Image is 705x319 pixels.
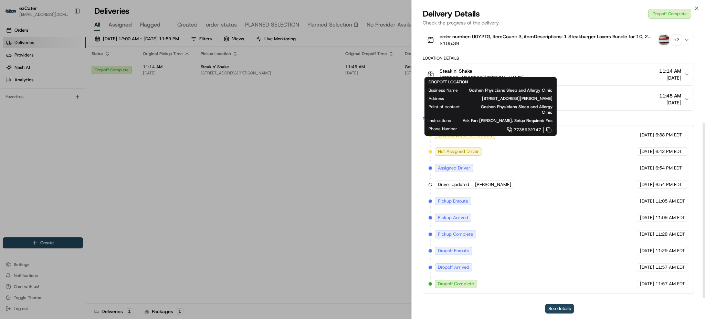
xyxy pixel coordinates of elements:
span: 11:57 AM EDT [655,264,685,270]
div: 📗 [7,101,12,106]
div: + 2 [672,35,681,45]
span: [DATE] [640,281,654,287]
a: Powered byPylon [49,116,83,122]
div: Delivery Activity [423,116,460,122]
span: [DATE] [640,215,654,221]
span: Dropoff Arrived [438,264,469,270]
span: Driver Updated [438,182,469,188]
span: Delivery Details [423,8,480,19]
p: Welcome 👋 [7,28,125,39]
span: order number: U0Y2TG, ItemCount: 3, itemDescriptions: 1 Steakburger Lovers Bundle for 10, 2 Brown... [440,33,656,40]
span: Pickup Arrived [438,215,468,221]
span: 11:57 AM EDT [655,281,685,287]
span: [DATE] [659,99,681,106]
span: 6:54 PM EDT [655,182,682,188]
span: [DATE] [640,248,654,254]
button: Steak n' Shake[STREET_ADDRESS][PERSON_NAME]11:14 AM[DATE] [423,63,694,85]
span: Address [429,96,444,101]
span: Goshen Physicians Sleep and Allergy Clinic [469,88,553,93]
button: Start new chat [117,68,125,76]
div: 💻 [58,101,64,106]
span: [STREET_ADDRESS][PERSON_NAME] [440,74,524,81]
span: [DATE] [640,165,654,171]
span: [DATE] [659,74,681,81]
span: Instructions [429,118,451,123]
a: 7735622747 [468,126,553,134]
span: Pickup Enroute [438,198,468,204]
span: [DATE] [640,148,654,155]
span: 11:28 AM EDT [655,231,685,237]
div: Start new chat [23,66,113,73]
span: [DATE] [640,182,654,188]
span: 6:42 PM EDT [655,148,682,155]
span: Knowledge Base [14,100,53,107]
input: Clear [18,44,114,52]
div: We're available if you need us! [23,73,87,78]
span: 6:38 PM EDT [655,132,682,138]
span: 6:54 PM EDT [655,165,682,171]
span: $105.39 [440,40,656,47]
button: order number: U0Y2TG, ItemCount: 3, itemDescriptions: 1 Steakburger Lovers Bundle for 10, 2 Brown... [423,29,694,51]
span: [DATE] [640,132,654,138]
img: 1736555255976-a54dd68f-1ca7-489b-9aae-adbdc363a1c4 [7,66,19,78]
a: 📗Knowledge Base [4,97,55,110]
span: API Documentation [65,100,111,107]
button: Goshen Physicians Sleep and Allergy Clinic[STREET_ADDRESS][PERSON_NAME]11:45 AM[DATE] [423,88,694,110]
span: Point of contact [429,104,460,110]
span: Pylon [69,117,83,122]
span: [DATE] [640,231,654,237]
span: Ask For: [PERSON_NAME]. Setup Required: Yes [462,118,553,123]
span: [DATE] [640,198,654,204]
a: 💻API Documentation [55,97,113,110]
span: 11:45 AM [659,92,681,99]
span: Dropoff Complete [438,281,474,287]
span: Steak n' Shake [440,68,472,74]
span: 7735622747 [514,127,541,133]
div: Location Details [423,55,694,61]
span: [STREET_ADDRESS][PERSON_NAME] [455,96,553,101]
span: Assigned Driver [438,165,470,171]
span: Business Name [429,88,458,93]
span: 11:14 AM [659,68,681,74]
span: 11:29 AM EDT [655,248,685,254]
span: DROPOFF LOCATION [429,79,468,85]
span: 11:09 AM EDT [655,215,685,221]
span: Pickup Complete [438,231,473,237]
span: Goshen Physicians Sleep and Allergy Clinic [471,104,553,115]
span: [DATE] [640,264,654,270]
span: Phone Number [429,126,457,132]
button: See details [545,304,574,313]
span: 11:05 AM EDT [655,198,685,204]
span: Not Assigned Driver [438,148,479,155]
img: Nash [7,7,21,21]
span: Dropoff Enroute [438,248,469,254]
p: Check the progress of the delivery. [423,19,694,26]
button: photo_proof_of_pickup image+2 [659,35,681,45]
span: [PERSON_NAME] [475,182,511,188]
img: photo_proof_of_pickup image [659,35,669,45]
